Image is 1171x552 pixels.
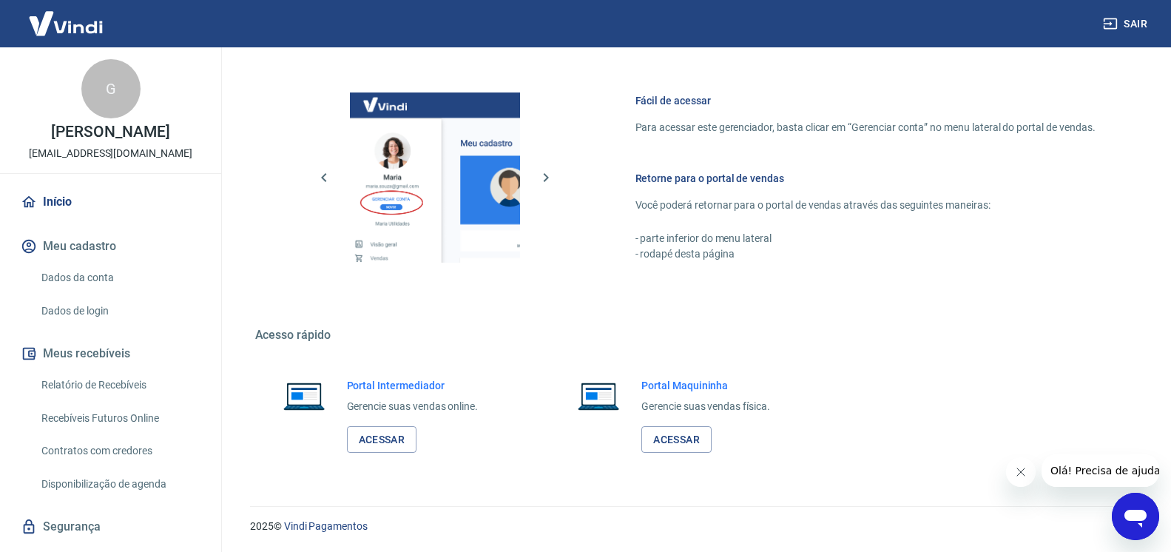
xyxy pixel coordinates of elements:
a: Contratos com credores [36,436,203,466]
a: Disponibilização de agenda [36,469,203,499]
a: Recebíveis Futuros Online [36,403,203,434]
iframe: Fechar mensagem [1006,457,1036,487]
img: Imagem da dashboard mostrando o botão de gerenciar conta na sidebar no lado esquerdo [350,92,520,263]
a: Segurança [18,511,203,543]
p: Gerencie suas vendas online. [347,399,479,414]
h5: Acesso rápido [255,328,1131,343]
iframe: Mensagem da empresa [1042,454,1159,487]
p: [EMAIL_ADDRESS][DOMAIN_NAME] [29,146,192,161]
img: Imagem de um notebook aberto [273,378,335,414]
h6: Fácil de acessar [635,93,1096,108]
p: Gerencie suas vendas física. [641,399,770,414]
img: Imagem de um notebook aberto [567,378,630,414]
a: Dados de login [36,296,203,326]
a: Vindi Pagamentos [284,520,368,532]
a: Acessar [641,426,712,454]
a: Dados da conta [36,263,203,293]
h6: Retorne para o portal de vendas [635,171,1096,186]
span: Olá! Precisa de ajuda? [9,10,124,22]
button: Meus recebíveis [18,337,203,370]
h6: Portal Maquininha [641,378,770,393]
p: Para acessar este gerenciador, basta clicar em “Gerenciar conta” no menu lateral do portal de ven... [635,120,1096,135]
button: Meu cadastro [18,230,203,263]
img: Vindi [18,1,114,46]
h6: Portal Intermediador [347,378,479,393]
a: Acessar [347,426,417,454]
p: Você poderá retornar para o portal de vendas através das seguintes maneiras: [635,198,1096,213]
p: - rodapé desta página [635,246,1096,262]
a: Relatório de Recebíveis [36,370,203,400]
p: [PERSON_NAME] [51,124,169,140]
p: - parte inferior do menu lateral [635,231,1096,246]
p: 2025 © [250,519,1135,534]
a: Início [18,186,203,218]
div: G [81,59,141,118]
iframe: Botão para abrir a janela de mensagens [1112,493,1159,540]
button: Sair [1100,10,1153,38]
